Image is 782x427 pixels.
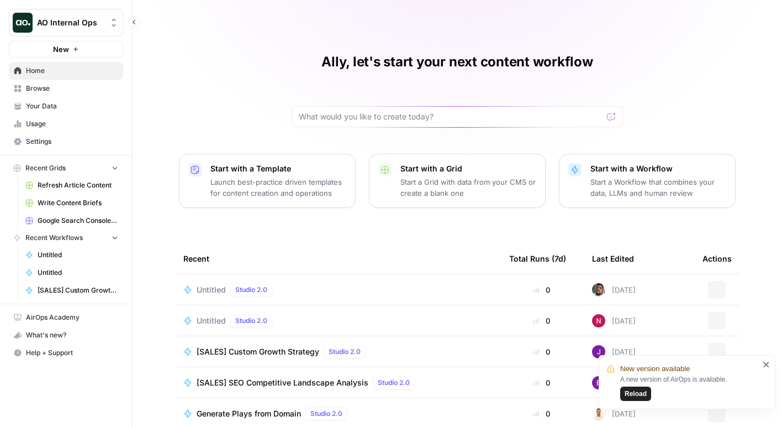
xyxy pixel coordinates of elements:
p: Launch best-practice driven templates for content creation and operations [210,176,346,199]
h1: Ally, let's start your next content workflow [321,53,593,71]
p: Start with a Grid [400,163,536,174]
span: Studio 2.0 [378,378,410,388]
span: Studio 2.0 [329,347,361,357]
a: Google Search Console - [DOMAIN_NAME] [20,212,123,230]
span: Usage [26,119,118,129]
div: [DATE] [592,345,636,358]
span: [SALES] Custom Growth Strategy [197,346,319,357]
a: Settings [9,133,123,150]
button: Recent Workflows [9,230,123,246]
img: AO Internal Ops Logo [13,13,33,33]
span: Generate Plays from Domain [197,408,301,419]
a: [SALES] SEO Competitive Landscape AnalysisStudio 2.0 [183,376,492,389]
button: close [763,360,770,369]
button: Reload [620,387,651,401]
img: u93l1oyz1g39q1i4vkrv6vz0p6p4 [592,283,605,296]
span: Recent Grids [25,163,66,173]
div: 0 [509,346,574,357]
div: Actions [702,243,732,274]
button: Help + Support [9,344,123,362]
button: Start with a WorkflowStart a Workflow that combines your data, LLMs and human review [559,154,736,208]
a: Untitled [20,264,123,282]
span: AirOps Academy [26,313,118,322]
span: AO Internal Ops [37,17,104,28]
img: n02y6dxk2kpdk487jkjae1zkvp35 [592,407,605,420]
div: 0 [509,315,574,326]
p: Start with a Template [210,163,346,174]
div: 0 [509,284,574,295]
a: AirOps Academy [9,309,123,326]
span: Your Data [26,101,118,111]
div: 0 [509,377,574,388]
span: Help + Support [26,348,118,358]
span: Browse [26,84,118,93]
span: Refresh Article Content [38,180,118,190]
span: New version available [620,363,690,374]
span: Reload [625,389,647,399]
span: New [53,44,69,55]
input: What would you like to create today? [299,111,603,122]
span: [SALES] SEO Competitive Landscape Analysis [197,377,368,388]
span: Untitled [197,284,226,295]
div: Total Runs (7d) [509,243,566,274]
div: [DATE] [592,314,636,327]
a: UntitledStudio 2.0 [183,314,492,327]
a: Your Data [9,97,123,115]
span: Settings [26,137,118,147]
span: Recent Workflows [25,233,83,243]
div: [DATE] [592,376,636,389]
button: What's new? [9,326,123,344]
a: Untitled [20,246,123,264]
img: tb834r7wcu795hwbtepf06oxpmnl [592,376,605,389]
div: Last Edited [592,243,634,274]
span: Google Search Console - [DOMAIN_NAME] [38,216,118,226]
button: Recent Grids [9,160,123,176]
button: Start with a GridStart a Grid with data from your CMS or create a blank one [369,154,546,208]
p: Start a Grid with data from your CMS or create a blank one [400,176,536,199]
a: Home [9,62,123,80]
a: [SALES] Custom Growth StrategyStudio 2.0 [183,345,492,358]
div: A new version of AirOps is available. [620,374,759,401]
p: Start with a Workflow [590,163,726,174]
span: Home [26,66,118,76]
div: What's new? [9,327,123,343]
img: nj1ssy6o3lyd6ijko0eoja4aphzn [592,345,605,358]
span: Write Content Briefs [38,198,118,208]
a: Refresh Article Content [20,176,123,194]
div: [DATE] [592,283,636,296]
span: Studio 2.0 [235,285,267,295]
a: UntitledStudio 2.0 [183,283,492,296]
a: Write Content Briefs [20,194,123,212]
span: Untitled [197,315,226,326]
span: Untitled [38,250,118,260]
div: [DATE] [592,407,636,420]
span: [SALES] Custom Growth Strategy [38,285,118,295]
button: New [9,41,123,58]
div: 0 [509,408,574,419]
img: 809rsgs8fojgkhnibtwc28oh1nli [592,314,605,327]
a: [SALES] Custom Growth Strategy [20,282,123,299]
button: Start with a TemplateLaunch best-practice driven templates for content creation and operations [179,154,356,208]
span: Untitled [38,268,118,278]
span: Studio 2.0 [235,316,267,326]
a: Generate Plays from DomainStudio 2.0 [183,407,492,420]
button: Workspace: AO Internal Ops [9,9,123,37]
span: Studio 2.0 [310,409,342,419]
a: Usage [9,115,123,133]
div: Recent [183,243,492,274]
p: Start a Workflow that combines your data, LLMs and human review [590,176,726,199]
a: Browse [9,80,123,97]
